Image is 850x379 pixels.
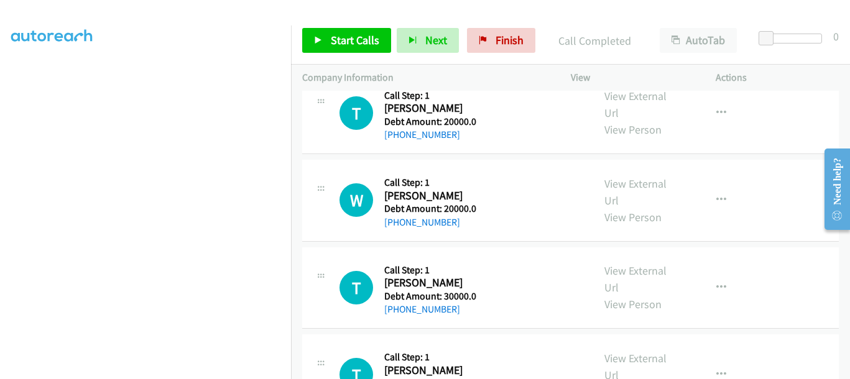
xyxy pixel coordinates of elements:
p: Call Completed [552,32,637,49]
span: Start Calls [331,33,379,47]
div: The call is yet to be attempted [340,96,373,130]
h5: Debt Amount: 20000.0 [384,203,497,215]
h1: T [340,96,373,130]
span: Next [425,33,447,47]
div: Delay between calls (in seconds) [765,34,822,43]
a: [PHONE_NUMBER] [384,216,460,228]
a: View Person [604,122,662,137]
div: The call is yet to be attempted [340,271,373,304]
h5: Call Step: 1 [384,89,497,102]
h1: W [340,183,373,217]
button: Next [397,28,459,53]
a: View External Url [604,176,667,208]
span: Finish [496,33,524,47]
h5: Debt Amount: 30000.0 [384,290,497,303]
a: View Person [604,297,662,311]
a: [PHONE_NUMBER] [384,303,460,315]
a: Finish [467,28,535,53]
h2: [PERSON_NAME] [384,189,497,203]
h5: Debt Amount: 20000.0 [384,116,497,128]
h1: T [340,271,373,304]
h5: Call Step: 1 [384,176,497,189]
h2: [PERSON_NAME] [384,101,497,116]
p: Company Information [302,70,548,85]
a: Start Calls [302,28,391,53]
div: 0 [833,28,839,45]
a: View Person [604,210,662,224]
h2: [PERSON_NAME] [384,363,497,378]
iframe: Resource Center [814,140,850,239]
h5: Call Step: 1 [384,351,497,363]
p: Actions [716,70,839,85]
a: [PHONE_NUMBER] [384,129,460,140]
p: View [571,70,694,85]
h2: [PERSON_NAME] [384,276,497,290]
h5: Call Step: 1 [384,264,497,276]
button: AutoTab [660,28,737,53]
a: View External Url [604,263,667,295]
